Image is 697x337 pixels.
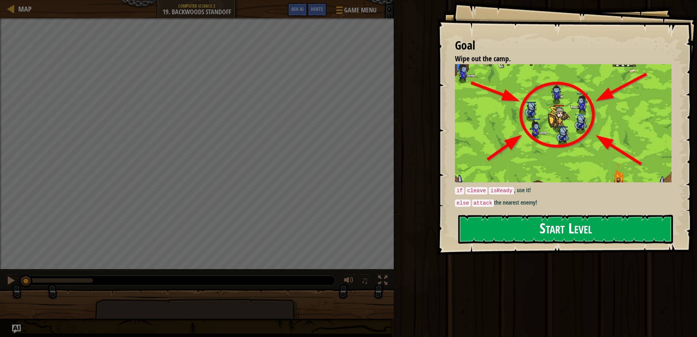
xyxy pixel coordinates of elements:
[344,5,377,15] span: Game Menu
[4,274,18,289] button: Ctrl + P: Pause
[360,274,372,289] button: ♫
[15,4,32,14] a: Map
[458,215,673,244] button: Start Level
[375,274,390,289] button: Toggle fullscreen
[489,187,514,194] code: isReady
[455,200,471,207] code: else
[455,37,671,54] div: Goal
[455,198,677,207] p: the nearest enemy!
[446,54,670,64] li: Wipe out the camp.
[455,64,677,182] img: Standoff
[18,4,32,14] span: Map
[288,3,307,16] button: Ask AI
[311,5,323,12] span: Hints
[455,186,677,195] p: , use it!
[361,275,369,286] span: ♫
[342,274,356,289] button: Adjust volume
[12,325,21,333] button: Ask AI
[330,3,381,20] button: Game Menu
[472,200,494,207] code: attack
[291,5,304,12] span: Ask AI
[455,187,464,194] code: if
[466,187,487,194] code: cleave
[455,54,511,63] span: Wipe out the camp.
